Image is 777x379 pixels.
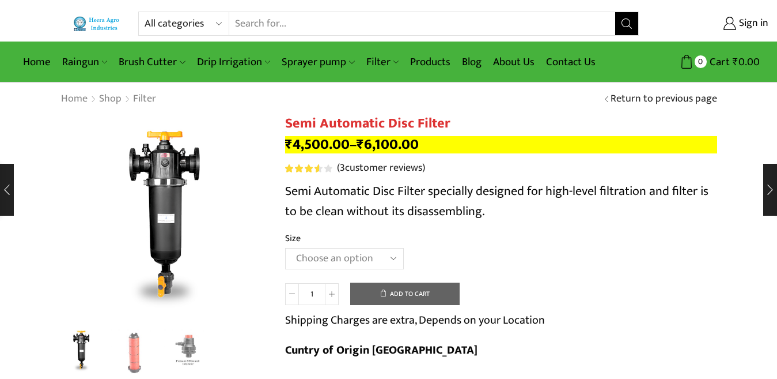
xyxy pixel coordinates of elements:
[60,92,157,107] nav: Breadcrumb
[56,48,113,76] a: Raingun
[285,136,717,153] p: –
[285,164,332,172] div: Rated 3.67 out of 5
[164,329,212,377] a: Preesure-inducater
[357,133,364,156] span: ₹
[111,329,158,377] a: Disc-Filter
[285,232,301,245] label: Size
[736,16,768,31] span: Sign in
[285,311,545,329] p: Shipping Charges are extra, Depends on your Location
[337,161,425,176] a: (3customer reviews)
[285,181,708,222] span: Semi Automatic Disc Filter specially designed for high-level filtration and filter is to be clean...
[132,92,157,107] a: Filter
[17,48,56,76] a: Home
[285,115,717,132] h1: Semi Automatic Disc Filter
[656,13,768,34] a: Sign in
[733,53,738,71] span: ₹
[695,55,707,67] span: 0
[540,48,601,76] a: Contact Us
[58,327,105,375] img: Semi Automatic Disc Filter
[164,329,212,375] li: 3 / 3
[611,92,717,107] a: Return to previous page
[60,92,88,107] a: Home
[340,159,345,177] span: 3
[487,48,540,76] a: About Us
[357,133,419,156] bdi: 6,100.00
[111,329,158,375] li: 2 / 3
[276,48,360,76] a: Sprayer pump
[229,12,615,35] input: Search for...
[456,48,487,76] a: Blog
[191,48,276,76] a: Drip Irrigation
[733,53,760,71] bdi: 0.00
[58,329,105,375] li: 1 / 3
[98,92,122,107] a: Shop
[285,340,477,360] b: Cuntry of Origin [GEOGRAPHIC_DATA]
[615,12,638,35] button: Search button
[285,164,319,172] span: Rated out of 5 based on customer ratings
[285,133,350,156] bdi: 4,500.00
[285,164,334,172] span: 3
[285,133,293,156] span: ₹
[404,48,456,76] a: Products
[299,283,325,305] input: Product quantity
[650,51,760,73] a: 0 Cart ₹0.00
[707,54,730,70] span: Cart
[361,48,404,76] a: Filter
[60,115,268,323] div: 1 / 3
[113,48,191,76] a: Brush Cutter
[350,283,460,306] button: Add to cart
